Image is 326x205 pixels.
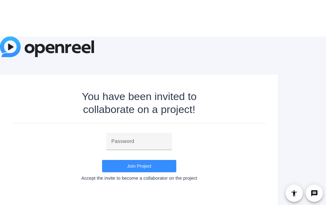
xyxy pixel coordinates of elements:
[12,175,266,181] div: Accept the invite to become a collaborator on the project
[65,90,213,116] div: You have been invited to collaborate on a project!
[290,190,298,197] mat-icon: accessibility
[311,190,318,197] mat-icon: message
[102,160,176,172] button: Join Project
[111,138,167,145] input: Password
[127,163,151,169] span: Join Project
